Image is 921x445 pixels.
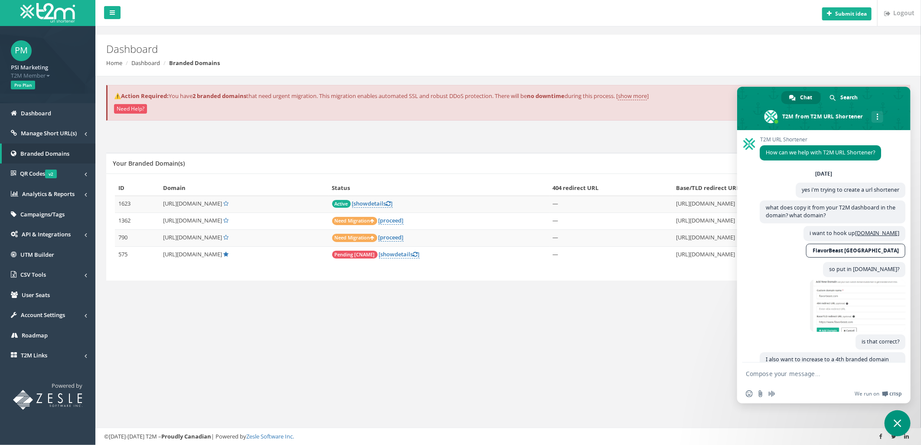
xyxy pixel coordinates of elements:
[332,234,377,242] span: Need Migration
[20,271,46,278] span: CSV Tools
[22,190,75,198] span: Analytics & Reports
[766,149,875,156] span: How can we help with T2M URL Shortener?
[806,244,905,258] a: FlavorBeast [GEOGRAPHIC_DATA]
[21,109,51,117] span: Dashboard
[11,72,85,80] span: T2M Member
[549,180,673,196] th: 404 redirect URL
[746,390,753,397] span: Insert an emoji
[115,246,160,263] td: 575
[114,92,903,100] p: You have that need urgent migration. This migration enables automated SSL and robust DDoS protect...
[45,170,57,178] span: v2
[352,200,393,208] a: [showdetails]
[760,137,881,143] span: T2M URL Shortener
[52,382,82,389] span: Powered by
[766,356,889,371] span: I also want to increase to a 4th branded domain name, i'm only limited to 3
[163,200,222,207] span: [URL][DOMAIN_NAME]
[673,246,836,263] td: [URL][DOMAIN_NAME]
[835,10,867,17] b: Submit idea
[163,216,222,224] span: [URL][DOMAIN_NAME]
[757,390,764,397] span: Send a file
[855,390,879,397] span: We run on
[673,196,836,213] td: [URL][DOMAIN_NAME]
[20,251,54,258] span: UTM Builder
[549,213,673,229] td: —
[22,331,48,339] span: Roadmap
[768,390,775,397] span: Audio message
[106,43,774,55] h2: Dashboard
[160,180,329,196] th: Domain
[20,210,65,218] span: Campaigns/Tags
[21,129,77,137] span: Manage Short URL(s)
[329,180,549,196] th: Status
[332,251,378,258] span: Pending [CNAME]
[354,200,368,207] span: show
[115,180,160,196] th: ID
[11,61,85,79] a: PSI Marketing T2M Member
[618,92,647,100] a: show more
[106,59,122,67] a: Home
[246,432,294,440] a: Zesle Software Inc.
[11,81,35,89] span: Pro Plan
[822,7,872,20] button: Submit idea
[115,229,160,246] td: 790
[21,351,47,359] span: T2M Links
[673,180,836,196] th: Base/TLD redirect URL
[816,171,833,177] div: [DATE]
[163,233,222,241] span: [URL][DOMAIN_NAME]
[872,111,883,123] div: More channels
[889,390,902,397] span: Crisp
[549,229,673,246] td: —
[169,59,220,67] strong: Branded Domains
[527,92,565,100] strong: no downtime
[810,229,899,237] span: i want to hook up
[13,390,82,410] img: T2M URL Shortener powered by Zesle Software Inc.
[193,92,246,100] strong: 2 branded domains
[549,196,673,213] td: —
[114,92,169,100] strong: ⚠️Action Required:
[11,40,32,61] span: PM
[673,229,836,246] td: [URL][DOMAIN_NAME]
[381,250,395,258] span: show
[549,246,673,263] td: —
[11,63,48,71] strong: PSI Marketing
[673,213,836,229] td: [URL][DOMAIN_NAME]
[161,432,211,440] strong: Proudly Canadian
[20,150,69,157] span: Branded Domains
[855,229,899,237] a: [DOMAIN_NAME]
[113,160,185,167] h5: Your Branded Domain(s)
[332,217,377,225] span: Need Migration
[781,91,821,104] div: Chat
[822,91,866,104] div: Search
[131,59,160,67] a: Dashboard
[379,233,404,242] a: [proceed]
[21,311,65,319] span: Account Settings
[115,196,160,213] td: 1623
[115,213,160,229] td: 1362
[163,250,222,258] span: [URL][DOMAIN_NAME]
[885,410,911,436] div: Close chat
[332,200,351,208] span: Active
[766,204,895,219] span: what does copy it from your T2M dashboard in the domain? what domain?
[855,390,902,397] a: We run onCrisp
[379,250,420,258] a: [showdetails]
[104,432,912,441] div: ©[DATE]-[DATE] T2M – | Powered by
[22,291,50,299] span: User Seats
[223,233,229,241] a: Set Default
[223,200,229,207] a: Set Default
[379,216,404,225] a: [proceed]
[840,91,858,104] span: Search
[114,104,147,114] button: Need Help?
[22,230,71,238] span: API & Integrations
[20,3,75,23] img: T2M
[20,170,57,177] span: QR Codes
[829,265,899,273] span: so put in [DOMAIN_NAME]?
[862,338,899,345] span: is that correct?
[746,370,883,378] textarea: Compose your message...
[223,216,229,224] a: Set Default
[802,186,899,193] span: yes i'm trying to create a url shortener
[800,91,812,104] span: Chat
[223,250,229,258] a: Default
